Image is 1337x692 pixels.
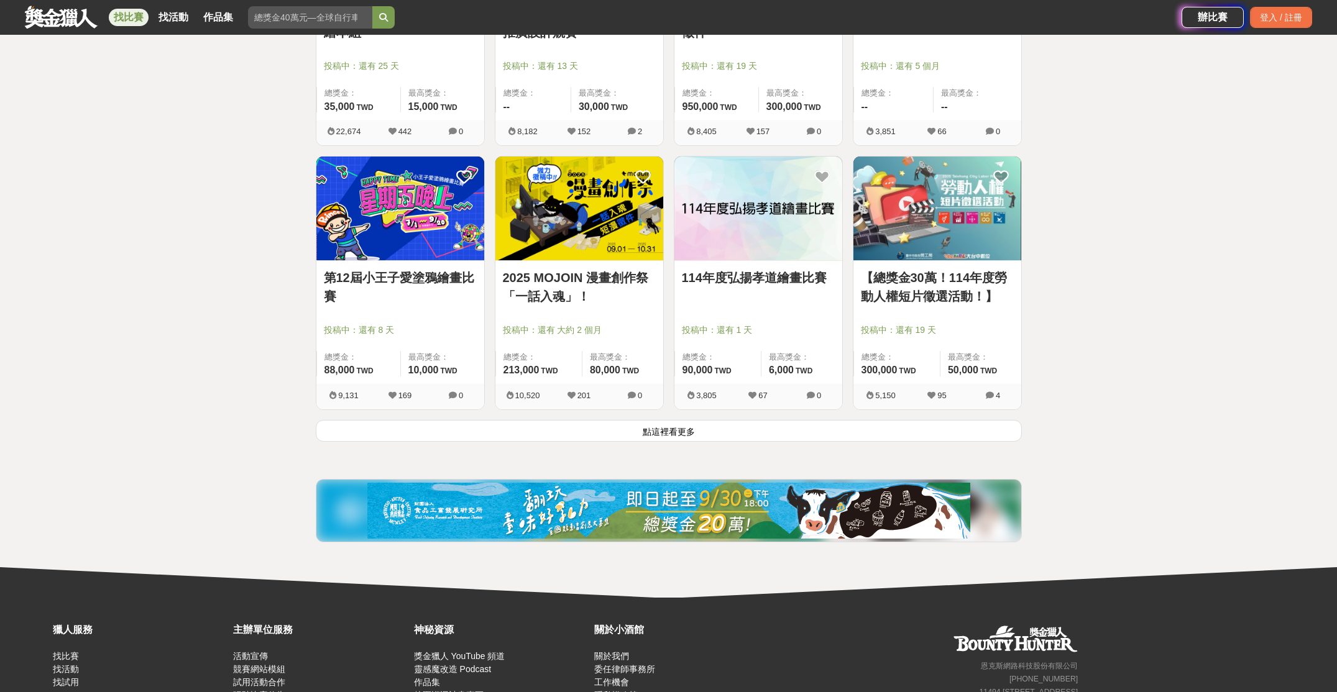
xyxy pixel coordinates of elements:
[594,622,768,637] div: 關於小酒館
[638,391,642,400] span: 0
[796,366,812,375] span: TWD
[398,391,412,400] span: 169
[948,351,1014,363] span: 最高獎金：
[941,101,948,112] span: --
[1009,675,1078,683] small: [PHONE_NUMBER]
[324,60,477,73] span: 投稿中：還有 25 天
[941,87,1014,99] span: 最高獎金：
[980,366,997,375] span: TWD
[579,101,609,112] span: 30,000
[324,87,393,99] span: 總獎金：
[696,391,717,400] span: 3,805
[398,127,412,136] span: 442
[611,103,628,112] span: TWD
[682,87,751,99] span: 總獎金：
[875,127,896,136] span: 3,851
[622,366,639,375] span: TWD
[233,651,268,661] a: 活動宣傳
[996,127,1000,136] span: 0
[937,391,946,400] span: 95
[503,324,656,337] span: 投稿中：還有 大約 2 個月
[414,651,505,661] a: 獎金獵人 YouTube 頻道
[766,101,802,112] span: 300,000
[324,101,355,112] span: 35,000
[336,127,361,136] span: 22,674
[714,366,731,375] span: TWD
[233,677,285,687] a: 試用活動合作
[853,157,1021,260] img: Cover Image
[233,664,285,674] a: 競賽網站模組
[495,157,663,260] img: Cover Image
[53,664,79,674] a: 找活動
[981,662,1078,670] small: 恩克斯網路科技股份有限公司
[517,127,538,136] span: 8,182
[720,103,737,112] span: TWD
[861,268,1014,306] a: 【總獎金30萬！114年度勞動人權短片徵選活動！】
[594,664,655,674] a: 委任律師事務所
[495,157,663,261] a: Cover Image
[756,127,770,136] span: 157
[408,101,439,112] span: 15,000
[769,365,794,375] span: 6,000
[324,365,355,375] span: 88,000
[861,101,868,112] span: --
[316,157,484,261] a: Cover Image
[541,366,558,375] span: TWD
[861,365,898,375] span: 300,000
[696,127,717,136] span: 8,405
[324,268,477,306] a: 第12屆小王子愛塗鴉繪畫比賽
[817,391,821,400] span: 0
[682,268,835,287] a: 114年度弘揚孝道繪畫比賽
[356,366,373,375] span: TWD
[1250,7,1312,28] div: 登入 / 註冊
[53,622,227,637] div: 獵人服務
[948,365,978,375] span: 50,000
[861,60,1014,73] span: 投稿中：還有 5 個月
[324,351,393,363] span: 總獎金：
[414,664,491,674] a: 靈感魔改造 Podcast
[638,127,642,136] span: 2
[408,365,439,375] span: 10,000
[769,351,835,363] span: 最高獎金：
[682,351,753,363] span: 總獎金：
[459,391,463,400] span: 0
[817,127,821,136] span: 0
[804,103,820,112] span: TWD
[579,87,656,99] span: 最高獎金：
[503,268,656,306] a: 2025 MOJOIN 漫畫創作祭「一話入魂」！
[408,351,477,363] span: 最高獎金：
[367,483,970,539] img: 0721bdb2-86f1-4b3e-8aa4-d67e5439bccf.jpg
[682,365,713,375] span: 90,000
[899,366,916,375] span: TWD
[459,127,463,136] span: 0
[53,677,79,687] a: 找試用
[316,420,1022,442] button: 點這裡看更多
[515,391,540,400] span: 10,520
[682,60,835,73] span: 投稿中：還有 19 天
[594,677,629,687] a: 工作機會
[766,87,835,99] span: 最高獎金：
[414,622,588,637] div: 神秘資源
[996,391,1000,400] span: 4
[503,87,563,99] span: 總獎金：
[233,622,407,637] div: 主辦單位服務
[577,127,591,136] span: 152
[861,351,932,363] span: 總獎金：
[861,324,1014,337] span: 投稿中：還有 19 天
[53,651,79,661] a: 找比賽
[875,391,896,400] span: 5,150
[503,60,656,73] span: 投稿中：還有 13 天
[324,324,477,337] span: 投稿中：還有 8 天
[408,87,477,99] span: 最高獎金：
[590,365,620,375] span: 80,000
[853,157,1021,261] a: Cover Image
[682,101,719,112] span: 950,000
[248,6,372,29] input: 總獎金40萬元—全球自行車設計比賽
[682,324,835,337] span: 投稿中：還有 1 天
[503,365,540,375] span: 213,000
[594,651,629,661] a: 關於我們
[198,9,238,26] a: 作品集
[316,157,484,260] img: Cover Image
[356,103,373,112] span: TWD
[577,391,591,400] span: 201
